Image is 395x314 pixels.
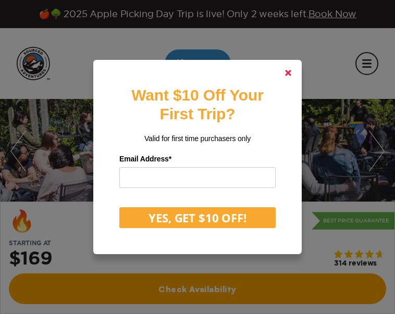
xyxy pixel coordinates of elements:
[131,86,263,122] strong: Want $10 Off Your First Trip?
[169,155,171,163] span: Required
[276,60,301,85] a: Close
[119,207,276,228] button: YES, GET $10 OFF!
[144,134,251,143] span: Valid for first time purchasers only
[119,151,276,167] label: Email Address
